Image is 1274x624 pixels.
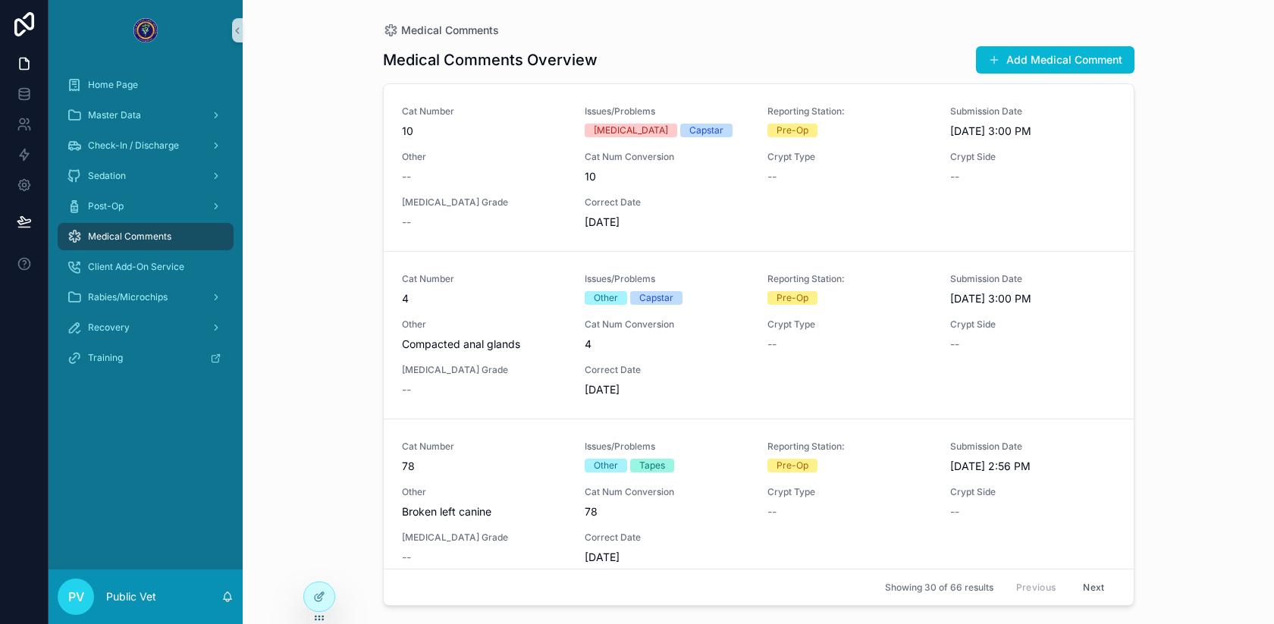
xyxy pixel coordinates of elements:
[639,291,673,305] div: Capstar
[88,200,124,212] span: Post-Op
[58,162,234,190] a: Sedation
[402,105,566,118] span: Cat Number
[689,124,723,137] div: Capstar
[401,23,499,38] span: Medical Comments
[585,215,749,230] span: [DATE]
[585,382,749,397] span: [DATE]
[767,273,932,285] span: Reporting Station:
[88,230,171,243] span: Medical Comments
[402,196,566,209] span: [MEDICAL_DATA] Grade
[88,109,141,121] span: Master Data
[384,419,1134,586] a: Cat Number78Issues/ProblemsOtherTapesReporting Station:Pre-OpSubmission Date[DATE] 2:56 PMOtherBr...
[402,364,566,376] span: [MEDICAL_DATA] Grade
[402,382,411,397] span: --
[58,253,234,281] a: Client Add-On Service
[402,291,566,306] span: 4
[402,486,566,498] span: Other
[594,459,618,472] div: Other
[402,151,566,163] span: Other
[88,79,138,91] span: Home Page
[594,291,618,305] div: Other
[88,140,179,152] span: Check-In / Discharge
[402,273,566,285] span: Cat Number
[950,459,1115,474] span: [DATE] 2:56 PM
[950,337,959,352] span: --
[639,459,665,472] div: Tapes
[384,251,1134,419] a: Cat Number4Issues/ProblemsOtherCapstarReporting Station:Pre-OpSubmission Date[DATE] 3:00 PMOtherC...
[58,314,234,341] a: Recovery
[106,589,156,604] p: Public Vet
[49,61,243,391] div: scrollable content
[950,486,1115,498] span: Crypt Side
[585,151,749,163] span: Cat Num Conversion
[585,105,749,118] span: Issues/Problems
[68,588,84,606] span: PV
[402,215,411,230] span: --
[767,169,777,184] span: --
[585,318,749,331] span: Cat Num Conversion
[767,441,932,453] span: Reporting Station:
[402,124,566,139] span: 10
[402,531,566,544] span: [MEDICAL_DATA] Grade
[585,504,749,519] span: 78
[950,151,1115,163] span: Crypt Side
[976,46,1134,74] button: Add Medical Comment
[950,273,1115,285] span: Submission Date
[767,486,932,498] span: Crypt Type
[402,169,411,184] span: --
[58,102,234,129] a: Master Data
[88,321,130,334] span: Recovery
[585,364,749,376] span: Correct Date
[767,318,932,331] span: Crypt Type
[402,441,566,453] span: Cat Number
[402,504,566,519] span: Broken left canine
[585,441,749,453] span: Issues/Problems
[950,291,1115,306] span: [DATE] 3:00 PM
[58,132,234,159] a: Check-In / Discharge
[383,23,499,38] a: Medical Comments
[58,71,234,99] a: Home Page
[777,124,808,137] div: Pre-Op
[402,550,411,565] span: --
[885,582,993,594] span: Showing 30 of 66 results
[402,318,566,331] span: Other
[585,531,749,544] span: Correct Date
[585,337,749,352] span: 4
[950,441,1115,453] span: Submission Date
[133,18,158,42] img: App logo
[585,169,749,184] span: 10
[384,84,1134,251] a: Cat Number10Issues/Problems[MEDICAL_DATA]CapstarReporting Station:Pre-OpSubmission Date[DATE] 3:0...
[777,459,808,472] div: Pre-Op
[58,223,234,250] a: Medical Comments
[402,459,566,474] span: 78
[950,504,959,519] span: --
[88,170,126,182] span: Sedation
[88,261,184,273] span: Client Add-On Service
[383,49,598,71] h1: Medical Comments Overview
[950,169,959,184] span: --
[594,124,668,137] div: [MEDICAL_DATA]
[585,550,749,565] span: [DATE]
[58,344,234,372] a: Training
[88,352,123,364] span: Training
[585,486,749,498] span: Cat Num Conversion
[88,291,168,303] span: Rabies/Microchips
[767,504,777,519] span: --
[585,196,749,209] span: Correct Date
[950,124,1115,139] span: [DATE] 3:00 PM
[950,105,1115,118] span: Submission Date
[767,105,932,118] span: Reporting Station:
[950,318,1115,331] span: Crypt Side
[58,284,234,311] a: Rabies/Microchips
[58,193,234,220] a: Post-Op
[777,291,808,305] div: Pre-Op
[402,337,566,352] span: Compacted anal glands
[767,151,932,163] span: Crypt Type
[585,273,749,285] span: Issues/Problems
[1072,575,1115,599] button: Next
[767,337,777,352] span: --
